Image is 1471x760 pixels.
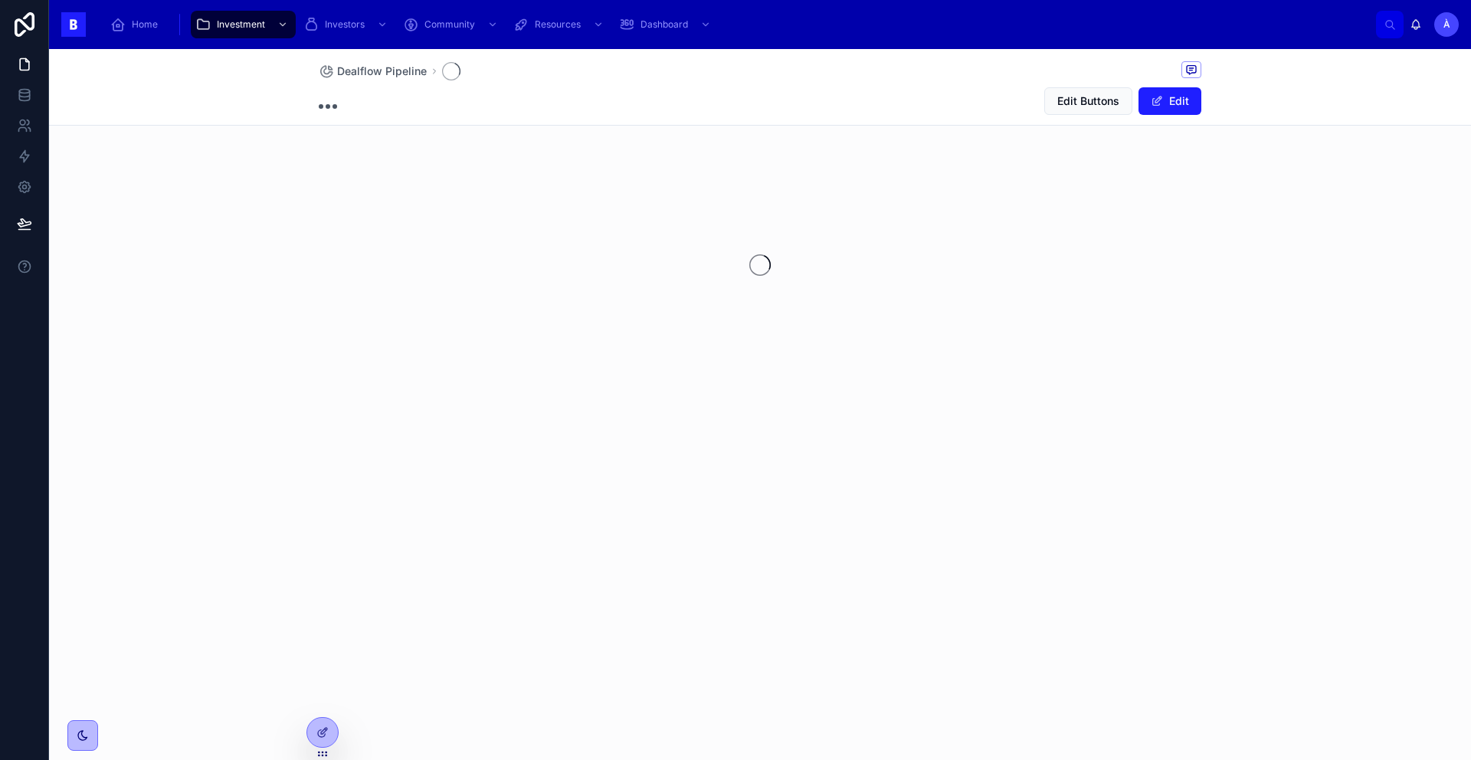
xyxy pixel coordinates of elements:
[106,11,169,38] a: Home
[640,18,688,31] span: Dashboard
[319,64,427,79] a: Dealflow Pipeline
[1138,87,1201,115] button: Edit
[1057,93,1119,109] span: Edit Buttons
[191,11,296,38] a: Investment
[132,18,158,31] span: Home
[98,8,1376,41] div: scrollable content
[217,18,265,31] span: Investment
[1044,87,1132,115] button: Edit Buttons
[509,11,611,38] a: Resources
[1443,18,1450,31] span: À
[337,64,427,79] span: Dealflow Pipeline
[61,12,86,37] img: App logo
[299,11,395,38] a: Investors
[614,11,719,38] a: Dashboard
[325,18,365,31] span: Investors
[535,18,581,31] span: Resources
[424,18,475,31] span: Community
[398,11,506,38] a: Community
